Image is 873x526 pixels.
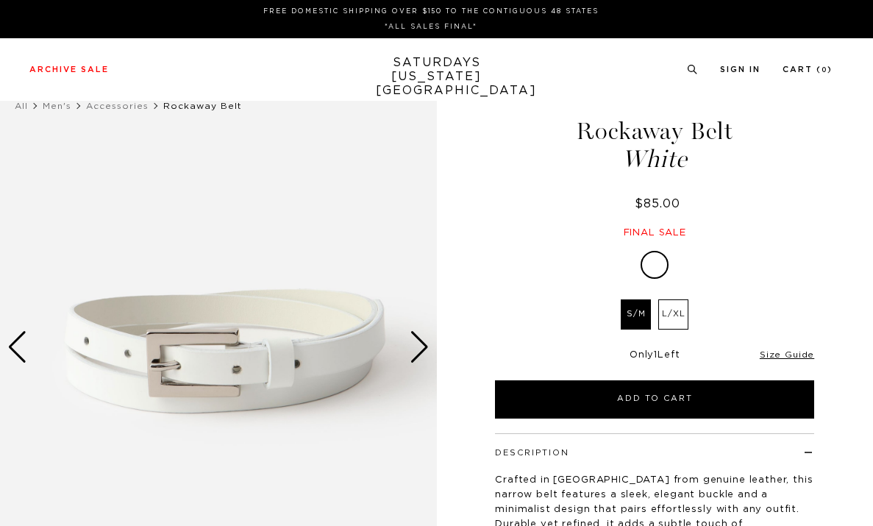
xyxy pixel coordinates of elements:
[493,119,816,171] h1: Rockaway Belt
[35,6,827,17] p: FREE DOMESTIC SHIPPING OVER $150 TO THE CONTIGUOUS 48 STATES
[7,331,27,363] div: Previous slide
[376,56,497,98] a: SATURDAYS[US_STATE][GEOGRAPHIC_DATA]
[822,67,827,74] small: 0
[495,380,814,419] button: Add to Cart
[493,147,816,171] span: White
[29,65,109,74] a: Archive Sale
[35,21,827,32] p: *ALL SALES FINAL*
[495,449,569,457] button: Description
[15,102,28,110] a: All
[493,227,816,239] div: Final sale
[760,350,814,359] a: Size Guide
[163,102,242,110] span: Rockaway Belt
[783,65,833,74] a: Cart (0)
[658,299,688,330] label: L/XL
[495,349,814,362] div: Only Left
[720,65,760,74] a: Sign In
[654,350,658,360] span: 1
[86,102,149,110] a: Accessories
[410,331,430,363] div: Next slide
[621,299,651,330] label: S/M
[635,198,680,210] span: $85.00
[43,102,71,110] a: Men's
